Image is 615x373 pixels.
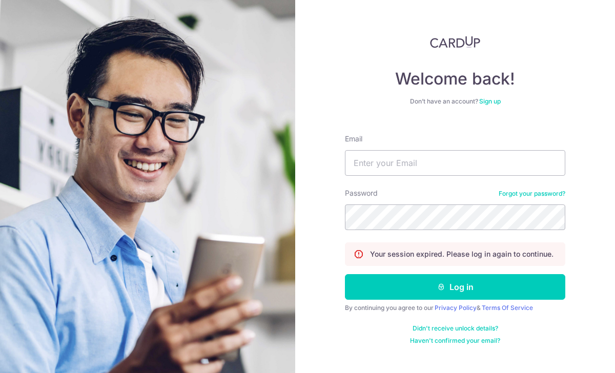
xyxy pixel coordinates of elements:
[345,188,378,198] label: Password
[345,69,565,89] h4: Welcome back!
[430,36,480,48] img: CardUp Logo
[413,324,498,333] a: Didn't receive unlock details?
[479,97,501,105] a: Sign up
[345,150,565,176] input: Enter your Email
[345,134,362,144] label: Email
[482,304,533,312] a: Terms Of Service
[499,190,565,198] a: Forgot your password?
[345,274,565,300] button: Log in
[370,249,553,259] p: Your session expired. Please log in again to continue.
[345,97,565,106] div: Don’t have an account?
[345,304,565,312] div: By continuing you agree to our &
[435,304,477,312] a: Privacy Policy
[410,337,500,345] a: Haven't confirmed your email?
